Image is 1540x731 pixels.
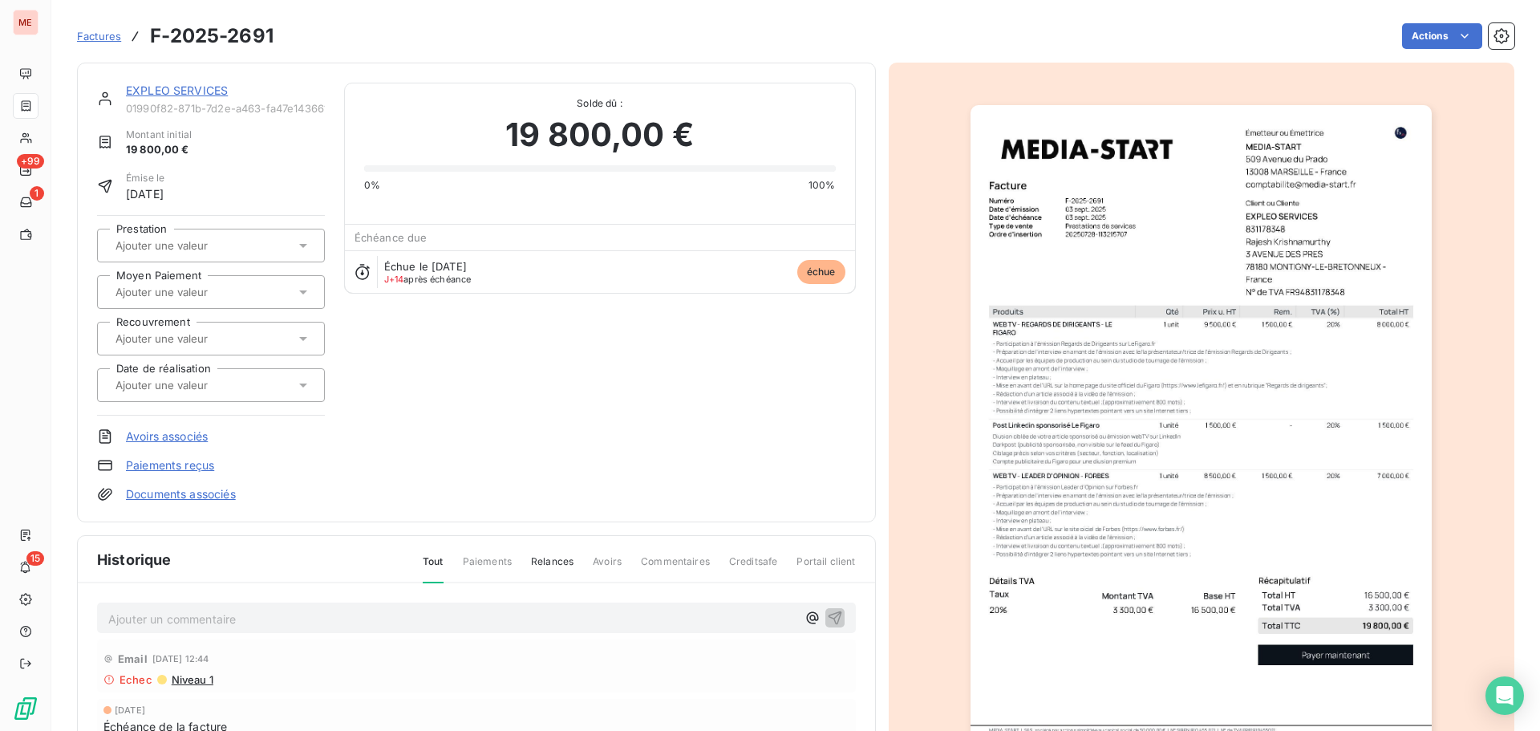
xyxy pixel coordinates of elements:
[126,102,325,115] span: 01990f82-871b-7d2e-a463-fa47e1436616
[808,178,836,193] span: 100%
[384,260,467,273] span: Échue le [DATE]
[13,10,38,35] div: ME
[384,274,404,285] span: J+14
[114,331,275,346] input: Ajouter une valeur
[531,554,573,582] span: Relances
[126,185,164,202] span: [DATE]
[120,673,152,686] span: Echec
[114,378,275,392] input: Ajouter une valeur
[1485,676,1524,715] div: Open Intercom Messenger
[115,705,145,715] span: [DATE]
[463,554,512,582] span: Paiements
[97,549,172,571] span: Historique
[77,30,121,43] span: Factures
[364,178,380,193] span: 0%
[641,554,710,582] span: Commentaires
[118,652,148,665] span: Email
[114,238,275,253] input: Ajouter une valeur
[729,554,778,582] span: Creditsafe
[126,83,228,97] a: EXPLEO SERVICES
[126,142,192,158] span: 19 800,00 €
[355,231,428,244] span: Échéance due
[170,673,213,686] span: Niveau 1
[1402,23,1482,49] button: Actions
[150,22,274,51] h3: F-2025-2691
[126,128,192,142] span: Montant initial
[126,457,214,473] a: Paiements reçus
[797,260,845,284] span: échue
[77,28,121,44] a: Factures
[126,171,164,185] span: Émise le
[593,554,622,582] span: Avoirs
[30,186,44,201] span: 1
[423,554,444,583] span: Tout
[152,654,209,664] span: [DATE] 12:44
[114,285,275,299] input: Ajouter une valeur
[126,428,208,445] a: Avoirs associés
[384,274,472,284] span: après échéance
[26,551,44,566] span: 15
[796,554,855,582] span: Portail client
[505,111,694,159] span: 19 800,00 €
[364,96,836,111] span: Solde dû :
[126,486,236,502] a: Documents associés
[17,154,44,169] span: +99
[13,696,38,721] img: Logo LeanPay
